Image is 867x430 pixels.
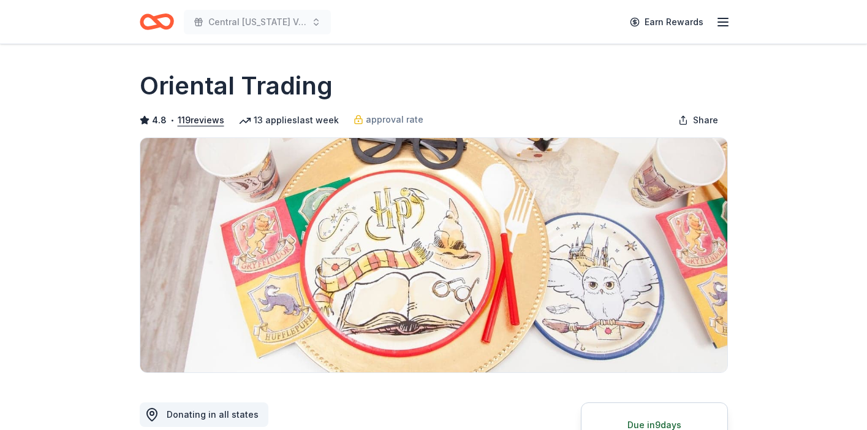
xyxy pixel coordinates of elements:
[623,11,711,33] a: Earn Rewards
[184,10,331,34] button: Central [US_STATE] Veg Fest Animal Haven Silent Auction
[668,108,728,132] button: Share
[239,113,339,128] div: 13 applies last week
[167,409,259,420] span: Donating in all states
[140,138,727,372] img: Image for Oriental Trading
[152,113,167,128] span: 4.8
[693,113,718,128] span: Share
[354,112,423,127] a: approval rate
[140,69,333,103] h1: Oriental Trading
[170,115,174,125] span: •
[140,7,174,36] a: Home
[178,113,224,128] button: 119reviews
[366,112,423,127] span: approval rate
[208,15,306,29] span: Central [US_STATE] Veg Fest Animal Haven Silent Auction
